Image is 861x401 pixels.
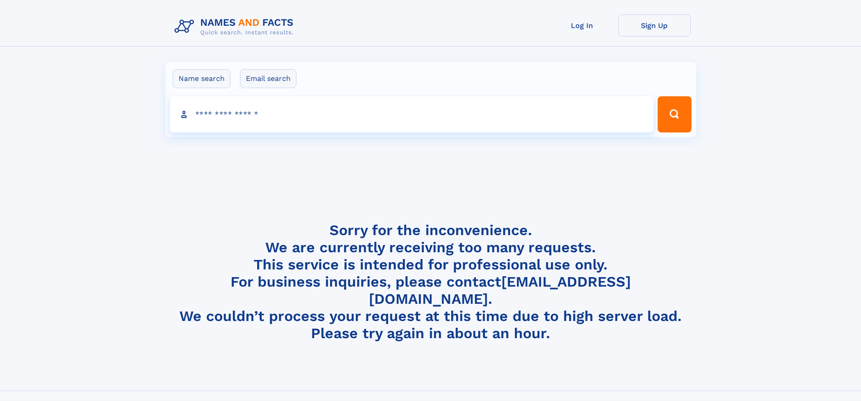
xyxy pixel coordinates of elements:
[170,96,654,132] input: search input
[171,222,691,342] h4: Sorry for the inconvenience. We are currently receiving too many requests. This service is intend...
[171,14,301,39] img: Logo Names and Facts
[369,273,631,307] a: [EMAIL_ADDRESS][DOMAIN_NAME]
[240,69,296,88] label: Email search
[618,14,691,37] a: Sign Up
[546,14,618,37] a: Log In
[658,96,691,132] button: Search Button
[173,69,231,88] label: Name search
